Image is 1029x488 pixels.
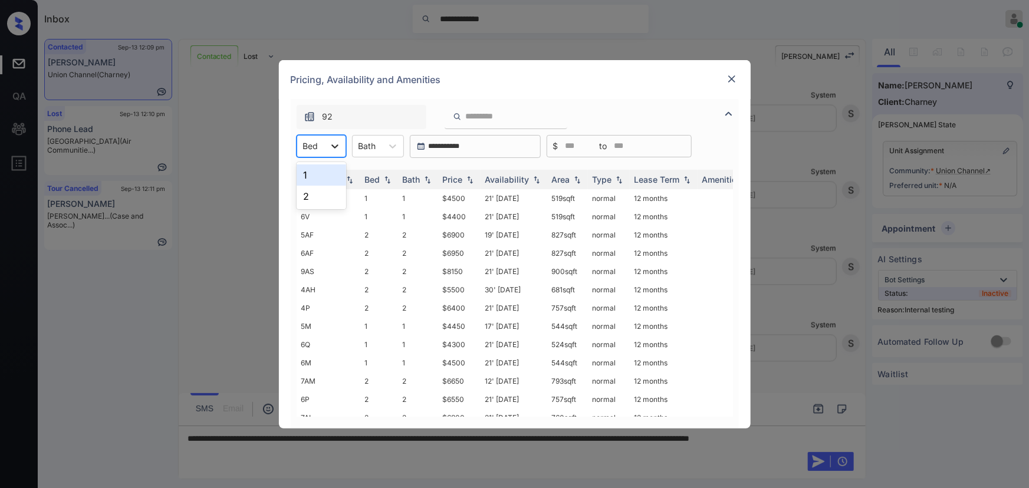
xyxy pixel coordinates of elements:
td: normal [588,354,630,372]
td: 21' [DATE] [481,262,547,281]
td: 1 [398,317,438,335]
td: 1 [398,335,438,354]
span: $ [553,140,558,153]
td: 21' [DATE] [481,207,547,226]
img: sorting [681,175,693,183]
td: 21' [DATE] [481,354,547,372]
td: normal [588,207,630,226]
td: $4500 [438,354,481,372]
td: 2 [360,226,398,244]
td: 5AF [297,226,360,244]
td: 12 months [630,390,698,408]
span: 92 [323,110,333,123]
div: Availability [485,174,530,184]
td: 757 sqft [547,299,588,317]
td: 30' [DATE] [481,281,547,299]
td: 12 months [630,354,698,372]
td: 12 months [630,189,698,207]
td: 2 [398,390,438,408]
td: 21' [DATE] [481,390,547,408]
td: $6900 [438,226,481,244]
td: 793 sqft [547,372,588,390]
img: icon-zuma [453,111,462,122]
td: 12 months [630,207,698,226]
td: 2 [398,262,438,281]
td: $8150 [438,262,481,281]
img: sorting [344,175,356,183]
img: sorting [531,175,543,183]
td: 2 [360,390,398,408]
td: 12 months [630,226,698,244]
div: Bath [403,174,420,184]
td: 12 months [630,299,698,317]
td: 12 months [630,335,698,354]
td: 1 [398,207,438,226]
img: sorting [464,175,476,183]
td: 6V [297,207,360,226]
td: 4P [297,299,360,317]
td: $4450 [438,317,481,335]
td: 7AL [297,408,360,427]
td: 757 sqft [547,390,588,408]
div: Price [443,174,463,184]
td: 21' [DATE] [481,189,547,207]
img: sorting [382,175,393,183]
td: $5500 [438,281,481,299]
td: 2 [398,372,438,390]
td: 1 [360,335,398,354]
td: 6M [297,354,360,372]
td: normal [588,335,630,354]
td: 12 months [630,408,698,427]
td: 2 [360,372,398,390]
td: 2 [398,244,438,262]
span: to [600,140,607,153]
td: $6550 [438,390,481,408]
div: Area [552,174,570,184]
td: 12 months [630,317,698,335]
td: 2 [398,408,438,427]
td: 2 [360,244,398,262]
div: Bed [365,174,380,184]
td: 12' [DATE] [481,372,547,390]
td: $6400 [438,299,481,317]
td: 2 [360,281,398,299]
img: icon-zuma [722,107,736,121]
td: 5M [297,317,360,335]
td: normal [588,317,630,335]
td: 4AH [297,281,360,299]
td: $6950 [438,244,481,262]
img: close [726,73,738,85]
td: $4300 [438,335,481,354]
td: 1 [360,207,398,226]
td: 1 [398,354,438,372]
td: $6650 [438,372,481,390]
td: $4500 [438,189,481,207]
img: sorting [613,175,625,183]
td: 12 months [630,281,698,299]
td: 519 sqft [547,189,588,207]
td: normal [588,244,630,262]
div: Pricing, Availability and Amenities [279,60,751,99]
img: icon-zuma [304,111,315,123]
td: 9AS [297,262,360,281]
td: 21' [DATE] [481,244,547,262]
td: normal [588,226,630,244]
td: 544 sqft [547,317,588,335]
td: 524 sqft [547,335,588,354]
td: 760 sqft [547,408,588,427]
td: 827 sqft [547,244,588,262]
td: normal [588,281,630,299]
td: 2 [360,299,398,317]
td: 2 [398,299,438,317]
div: Lease Term [635,174,680,184]
td: 12 months [630,244,698,262]
div: 2 [297,186,346,207]
td: 900 sqft [547,262,588,281]
td: normal [588,262,630,281]
td: 681 sqft [547,281,588,299]
td: 544 sqft [547,354,588,372]
td: 1 [360,354,398,372]
td: normal [588,189,630,207]
td: 12 months [630,372,698,390]
td: 1 [398,189,438,207]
